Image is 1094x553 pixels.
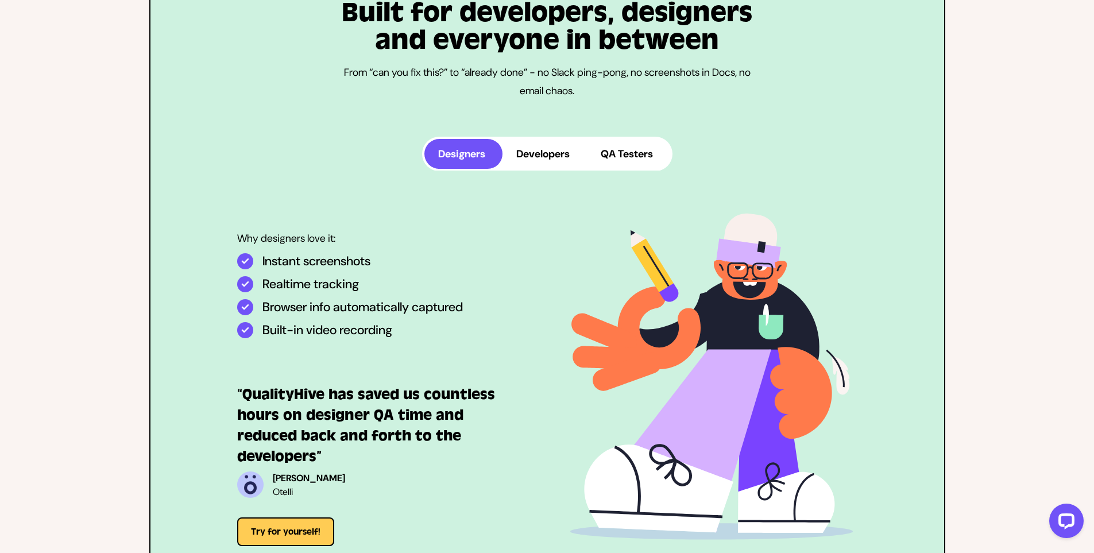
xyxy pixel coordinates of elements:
iframe: LiveChat chat widget [1040,499,1088,547]
img: Instant screenshots [237,253,253,269]
p: From “can you fix this?” to “already done” - no Slack ping-pong, no screenshots in Docs, no email... [335,63,759,100]
img: Realtime tracking [237,276,253,292]
button: QA Testers [587,139,670,169]
button: Try for yourself! [237,517,334,546]
a: Try for yourself! [237,526,334,537]
img: Built-in video recording [237,322,253,338]
p: Otelli [273,485,345,499]
img: Jake Hughes [237,471,264,498]
button: Designers [424,139,502,169]
p: Browser info automatically captured [262,299,463,315]
p: Why designers love it: [237,230,522,246]
h3: “QualityHive has saved us countless hours on designer QA time and reduced back and forth to the d... [237,384,522,467]
p: Instant screenshots [262,253,370,269]
p: Realtime tracking [262,276,359,292]
h4: [PERSON_NAME] [273,471,345,485]
button: Developers [502,139,587,169]
p: Built-in video recording [262,322,392,338]
img: Browser info automatically captured [237,299,253,315]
